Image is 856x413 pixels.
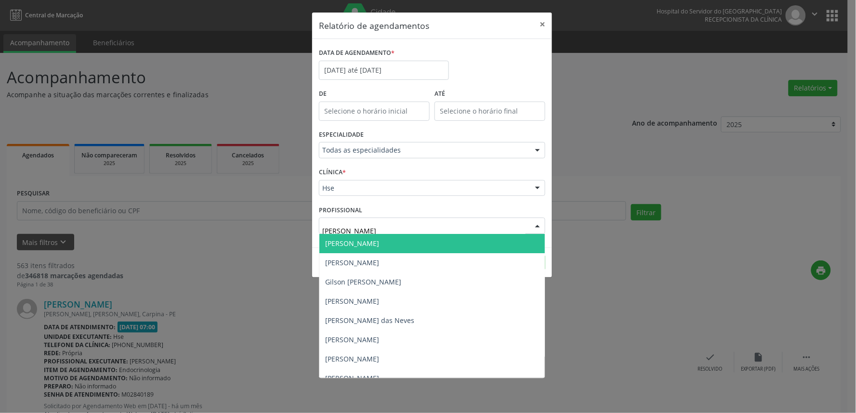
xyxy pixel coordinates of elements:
[325,316,414,325] span: [PERSON_NAME] das Neves
[319,165,346,180] label: CLÍNICA
[322,145,526,155] span: Todas as especialidades
[325,277,401,286] span: Gilson [PERSON_NAME]
[435,102,545,121] input: Selecione o horário final
[325,258,379,267] span: [PERSON_NAME]
[319,87,430,102] label: De
[533,13,552,36] button: Close
[319,61,449,80] input: Selecione uma data ou intervalo
[435,87,545,102] label: ATÉ
[325,239,379,248] span: [PERSON_NAME]
[325,297,379,306] span: [PERSON_NAME]
[319,46,395,61] label: DATA DE AGENDAMENTO
[322,183,526,193] span: Hse
[319,128,364,142] label: ESPECIALIDADE
[325,335,379,344] span: [PERSON_NAME]
[325,354,379,363] span: [PERSON_NAME]
[325,374,379,383] span: [PERSON_NAME]
[322,221,526,240] input: Selecione um profissional
[319,102,430,121] input: Selecione o horário inicial
[319,203,362,218] label: PROFISSIONAL
[319,19,429,32] h5: Relatório de agendamentos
